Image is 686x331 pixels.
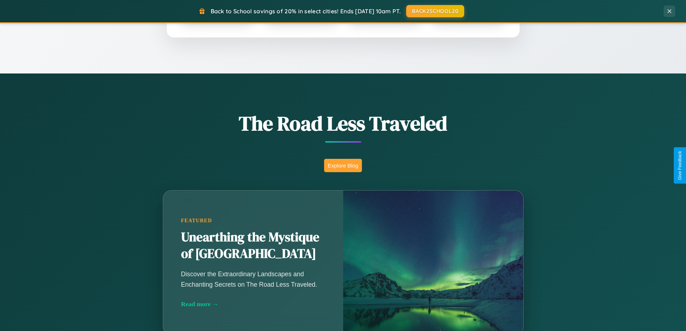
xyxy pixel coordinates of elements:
[324,159,362,172] button: Explore Blog
[677,151,682,180] div: Give Feedback
[211,8,401,15] span: Back to School savings of 20% in select cities! Ends [DATE] 10am PT.
[181,300,325,308] div: Read more →
[181,269,325,289] p: Discover the Extraordinary Landscapes and Enchanting Secrets on The Road Less Traveled.
[406,5,464,17] button: BACK2SCHOOL20
[127,109,559,137] h1: The Road Less Traveled
[181,229,325,262] h2: Unearthing the Mystique of [GEOGRAPHIC_DATA]
[181,218,325,224] div: Featured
